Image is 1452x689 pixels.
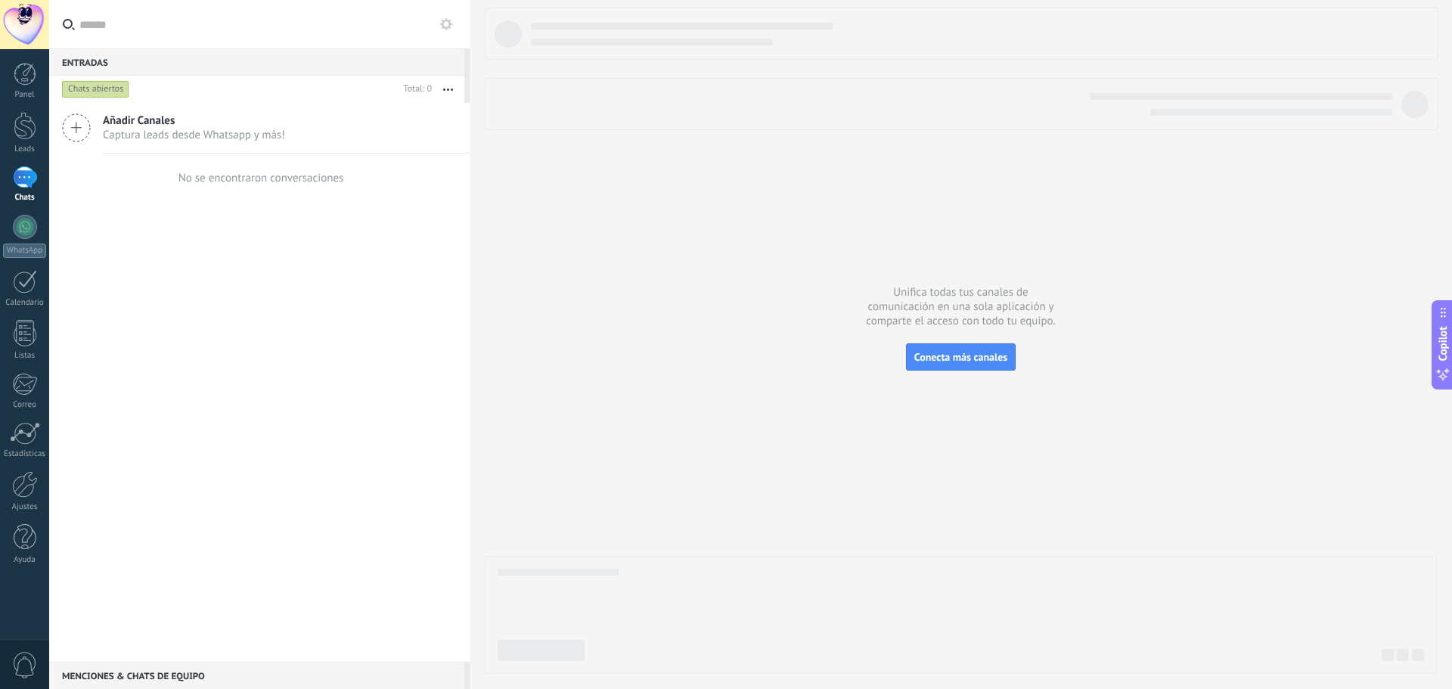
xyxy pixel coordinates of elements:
span: Conecta más canales [914,350,1007,364]
div: Entradas [49,48,464,76]
button: Conecta más canales [906,343,1016,371]
div: Ayuda [3,555,47,565]
span: Añadir Canales [103,113,285,128]
div: Chats [3,193,47,203]
div: Listas [3,351,47,361]
span: Captura leads desde Whatsapp y más! [103,128,285,142]
div: Leads [3,144,47,154]
div: Calendario [3,298,47,308]
div: Estadísticas [3,449,47,459]
span: Copilot [1435,326,1450,361]
div: Total: 0 [398,82,432,97]
div: Ajustes [3,502,47,512]
div: Correo [3,400,47,410]
div: Menciones & Chats de equipo [49,662,464,689]
div: WhatsApp [3,244,46,258]
div: Panel [3,90,47,100]
div: Chats abiertos [62,80,129,98]
div: No se encontraron conversaciones [178,171,344,185]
